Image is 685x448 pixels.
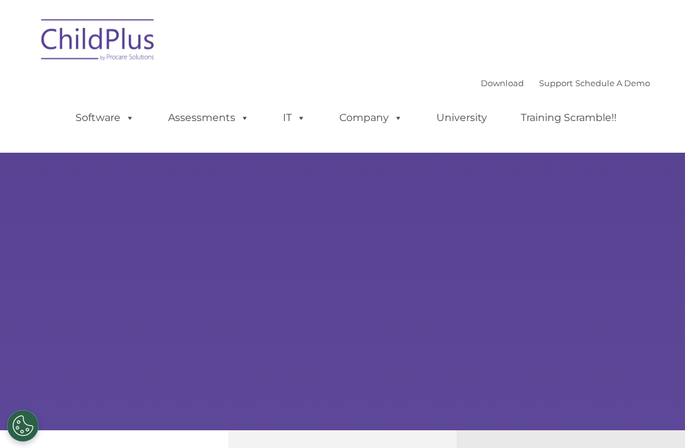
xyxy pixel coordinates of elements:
[575,78,650,88] a: Schedule A Demo
[63,105,147,131] a: Software
[622,387,685,448] iframe: Chat Widget
[7,410,39,442] button: Cookies Settings
[424,105,500,131] a: University
[508,105,629,131] a: Training Scramble!!
[270,105,318,131] a: IT
[481,78,650,88] font: |
[481,78,524,88] a: Download
[155,105,262,131] a: Assessments
[327,105,415,131] a: Company
[35,10,162,74] img: ChildPlus by Procare Solutions
[539,78,573,88] a: Support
